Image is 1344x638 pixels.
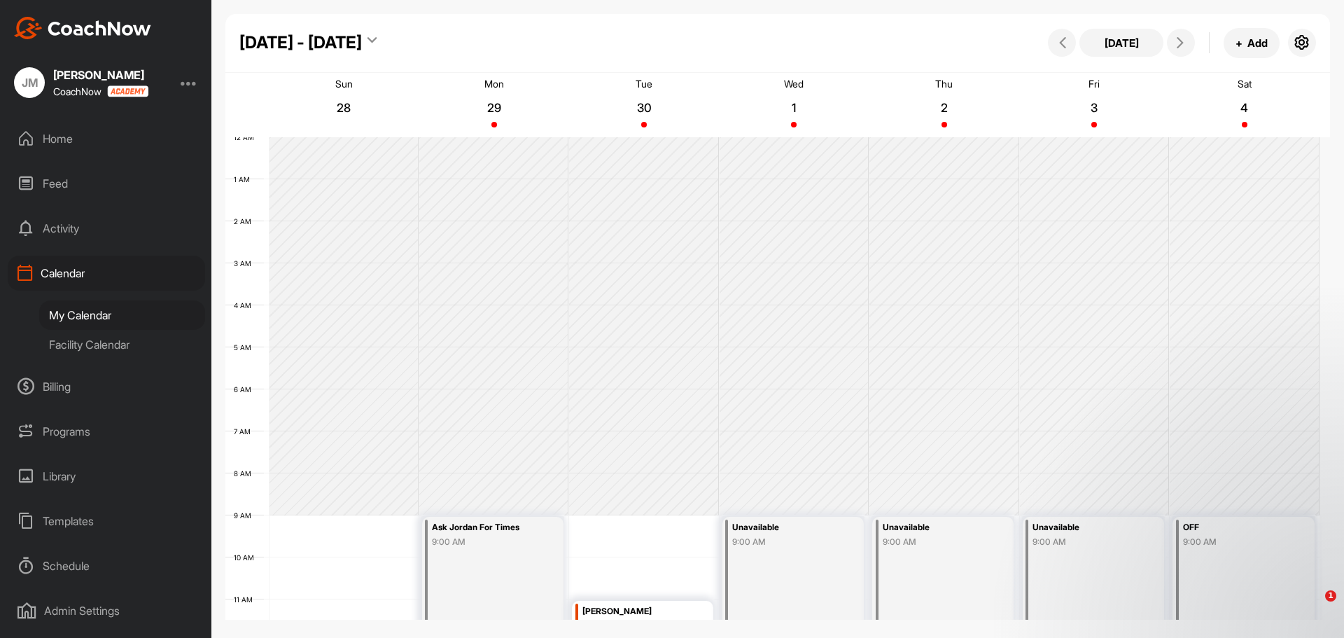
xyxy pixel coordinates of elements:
[1238,78,1252,90] p: Sat
[8,414,205,449] div: Programs
[582,604,710,620] div: [PERSON_NAME]
[225,595,267,604] div: 11 AM
[225,385,265,394] div: 6 AM
[225,217,265,226] div: 2 AM
[331,101,356,115] p: 28
[225,343,265,352] div: 5 AM
[732,536,840,548] div: 9:00 AM
[636,78,652,90] p: Tue
[1325,590,1336,602] span: 1
[8,459,205,494] div: Library
[781,101,806,115] p: 1
[932,101,957,115] p: 2
[225,469,265,478] div: 8 AM
[1224,28,1280,58] button: +Add
[631,101,657,115] p: 30
[883,520,990,536] div: Unavailable
[8,121,205,156] div: Home
[1296,590,1330,624] iframe: Intercom live chat
[432,520,540,536] div: Ask Jordan For Times
[484,78,504,90] p: Mon
[225,133,268,141] div: 12 AM
[432,536,540,548] div: 9:00 AM
[1235,36,1242,50] span: +
[784,78,804,90] p: Wed
[419,73,568,137] a: September 29, 2025
[53,85,148,97] div: CoachNow
[482,101,507,115] p: 29
[732,520,840,536] div: Unavailable
[1032,536,1140,548] div: 9:00 AM
[719,73,869,137] a: October 1, 2025
[107,85,148,97] img: CoachNow acadmey
[8,548,205,583] div: Schedule
[8,256,205,291] div: Calendar
[8,369,205,404] div: Billing
[239,30,362,55] div: [DATE] - [DATE]
[8,211,205,246] div: Activity
[225,511,265,520] div: 9 AM
[14,67,45,98] div: JM
[39,300,205,330] div: My Calendar
[225,553,268,562] div: 10 AM
[14,17,151,39] img: CoachNow
[8,593,205,628] div: Admin Settings
[269,73,419,137] a: September 28, 2025
[1088,78,1100,90] p: Fri
[335,78,353,90] p: Sun
[1232,101,1257,115] p: 4
[53,69,148,81] div: [PERSON_NAME]
[883,536,990,548] div: 9:00 AM
[39,330,205,359] div: Facility Calendar
[1170,73,1319,137] a: October 4, 2025
[8,504,205,539] div: Templates
[569,73,719,137] a: September 30, 2025
[225,427,265,436] div: 7 AM
[935,78,953,90] p: Thu
[8,166,205,201] div: Feed
[1079,29,1163,57] button: [DATE]
[225,175,264,183] div: 1 AM
[1019,73,1169,137] a: October 3, 2025
[1032,520,1140,536] div: Unavailable
[225,301,265,310] div: 4 AM
[1081,101,1107,115] p: 3
[225,259,265,268] div: 3 AM
[869,73,1019,137] a: October 2, 2025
